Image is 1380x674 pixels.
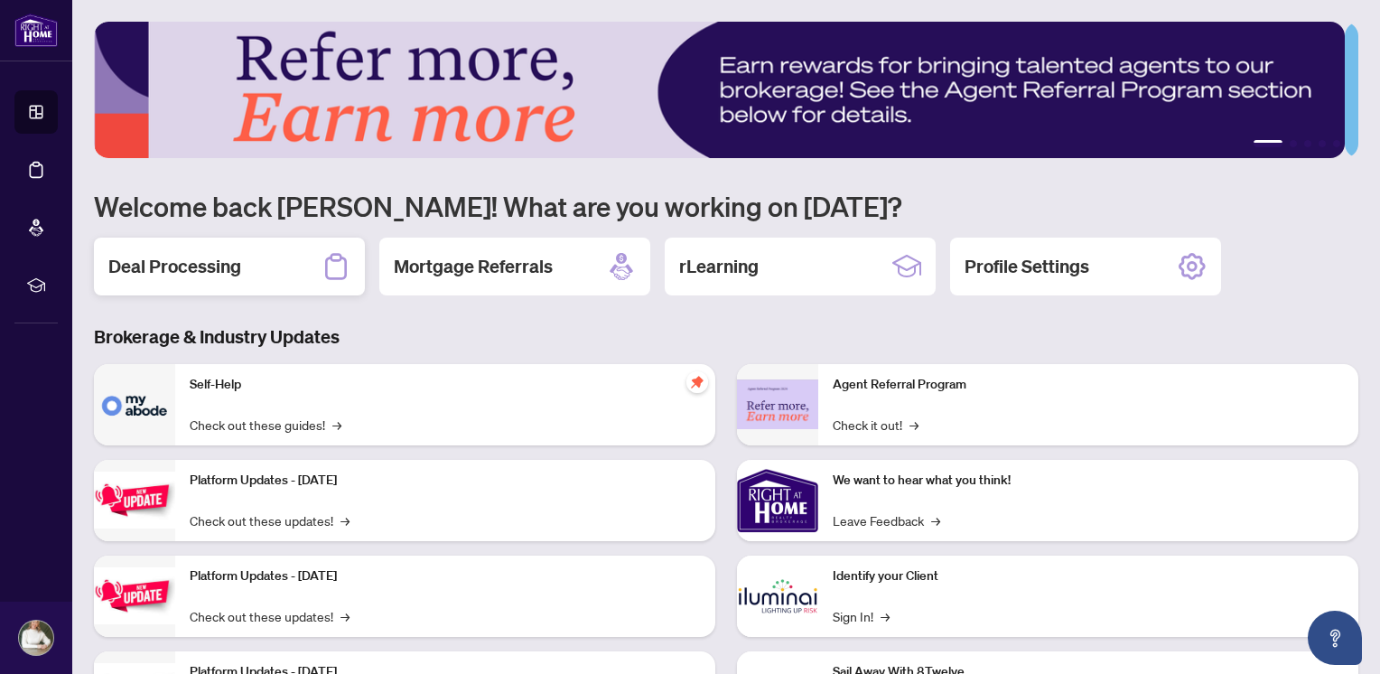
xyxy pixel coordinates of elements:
button: 3 [1304,140,1311,147]
button: 5 [1333,140,1340,147]
img: Agent Referral Program [737,379,818,429]
img: Platform Updates - July 8, 2025 [94,567,175,624]
button: 4 [1319,140,1326,147]
h2: Deal Processing [108,254,241,279]
a: Sign In!→ [833,606,890,626]
h2: Profile Settings [965,254,1089,279]
a: Check it out!→ [833,415,918,435]
a: Check out these guides!→ [190,415,341,435]
span: → [931,510,940,530]
a: Check out these updates!→ [190,606,350,626]
h2: Mortgage Referrals [394,254,553,279]
p: Self-Help [190,375,701,395]
span: → [909,415,918,435]
p: Platform Updates - [DATE] [190,566,701,586]
img: Platform Updates - July 21, 2025 [94,472,175,529]
img: Profile Icon [19,621,53,655]
span: → [881,606,890,626]
h1: Welcome back [PERSON_NAME]! What are you working on [DATE]? [94,189,1358,223]
span: pushpin [686,371,708,393]
button: 1 [1254,140,1282,147]
p: We want to hear what you think! [833,471,1344,491]
img: Self-Help [94,364,175,445]
img: logo [14,14,58,47]
p: Identify your Client [833,566,1344,586]
p: Agent Referral Program [833,375,1344,395]
span: → [340,606,350,626]
img: Slide 0 [94,22,1345,158]
a: Leave Feedback→ [833,510,940,530]
button: Open asap [1308,611,1362,665]
span: → [340,510,350,530]
h2: rLearning [679,254,759,279]
img: Identify your Client [737,556,818,637]
h3: Brokerage & Industry Updates [94,324,1358,350]
a: Check out these updates!→ [190,510,350,530]
img: We want to hear what you think! [737,460,818,541]
button: 2 [1290,140,1297,147]
p: Platform Updates - [DATE] [190,471,701,491]
span: → [332,415,341,435]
